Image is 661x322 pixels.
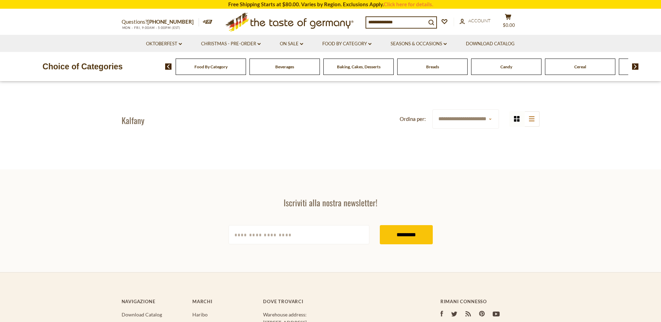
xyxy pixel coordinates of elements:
a: Download Catalog [466,40,515,48]
h4: Marchi [192,299,256,304]
a: Seasons & Occasions [391,40,447,48]
a: Cereal [574,64,586,69]
a: Beverages [275,64,294,69]
label: Ordina per: [400,115,426,123]
span: MON - FRI, 9:00AM - 5:00PM (EST) [122,26,181,30]
a: Account [460,17,491,25]
h1: Kalfany [122,115,144,125]
button: $0.00 [498,14,519,31]
p: Questions? [122,17,199,26]
h4: Navigazione [122,299,185,304]
a: Breads [426,64,439,69]
img: previous arrow [165,63,172,70]
span: $0.00 [503,22,515,28]
a: Oktoberfest [146,40,182,48]
a: Food By Category [194,64,228,69]
a: Click here for details. [384,1,433,7]
h4: Dove trovarci [263,299,412,304]
h4: Rimani connesso [440,299,540,304]
a: On Sale [280,40,303,48]
img: next arrow [632,63,639,70]
a: Baking, Cakes, Desserts [337,64,381,69]
a: Haribo [192,312,208,317]
a: Christmas - PRE-ORDER [201,40,261,48]
a: Download Catalog [122,312,162,317]
a: [PHONE_NUMBER] [147,18,194,25]
span: Account [468,18,491,23]
a: Food By Category [322,40,371,48]
h3: Iscriviti alla nostra newsletter! [229,197,433,208]
a: Candy [500,64,512,69]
